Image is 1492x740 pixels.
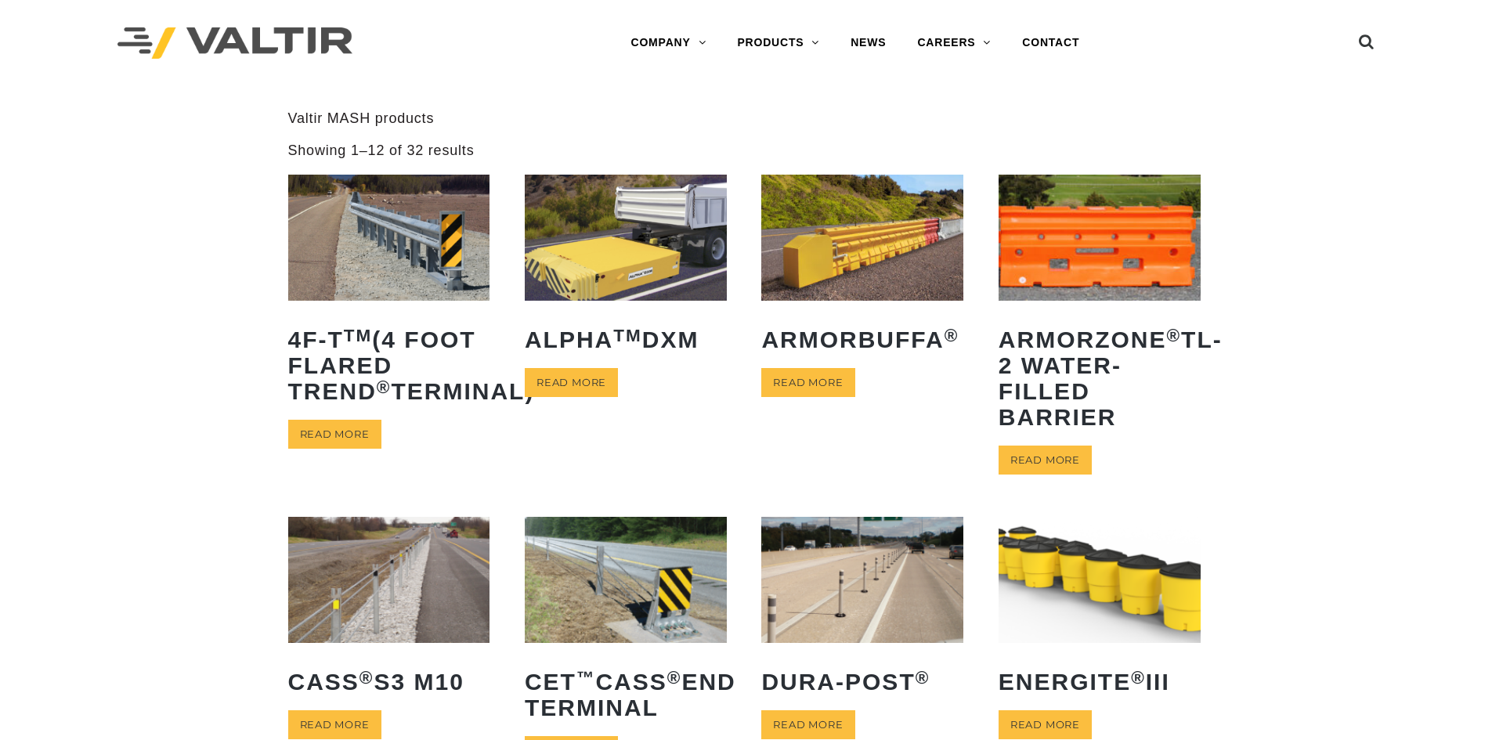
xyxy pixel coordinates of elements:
a: CET™CASS®End Terminal [525,517,727,732]
sup: ® [667,668,682,688]
a: Read more about “ENERGITE® III” [999,710,1092,739]
sup: TM [344,326,373,345]
p: Valtir MASH products [288,110,1205,128]
h2: ALPHA DXM [525,315,727,364]
a: ArmorZone®TL-2 Water-Filled Barrier [999,175,1201,442]
a: Read more about “4F-TTM (4 Foot Flared TREND® Terminal)” [288,420,381,449]
a: Read more about “ArmorBuffa®” [761,368,854,397]
a: 4F-TTM(4 Foot Flared TREND®Terminal) [288,175,490,416]
a: ALPHATMDXM [525,175,727,364]
h2: 4F-T (4 Foot Flared TREND Terminal) [288,315,490,416]
a: COMPANY [615,27,721,59]
a: CAREERS [901,27,1006,59]
a: ArmorBuffa® [761,175,963,364]
h2: CET CASS End Terminal [525,657,727,732]
a: CASS®S3 M10 [288,517,490,706]
sup: ® [377,377,392,397]
h2: ArmorZone TL-2 Water-Filled Barrier [999,315,1201,442]
a: CONTACT [1006,27,1095,59]
h2: ENERGITE III [999,657,1201,706]
a: Read more about “ALPHATM DXM” [525,368,618,397]
h2: Dura-Post [761,657,963,706]
h2: ArmorBuffa [761,315,963,364]
a: NEWS [835,27,901,59]
p: Showing 1–12 of 32 results [288,142,475,160]
img: Valtir [117,27,352,60]
a: PRODUCTS [721,27,835,59]
a: Dura-Post® [761,517,963,706]
h2: CASS S3 M10 [288,657,490,706]
sup: ® [1131,668,1146,688]
sup: ® [916,668,930,688]
a: Read more about “ArmorZone® TL-2 Water-Filled Barrier” [999,446,1092,475]
sup: ™ [576,668,596,688]
a: Read more about “Dura-Post®” [761,710,854,739]
sup: TM [613,326,642,345]
a: ENERGITE®III [999,517,1201,706]
sup: ® [359,668,374,688]
sup: ® [1166,326,1181,345]
a: Read more about “CASS® S3 M10” [288,710,381,739]
sup: ® [945,326,959,345]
